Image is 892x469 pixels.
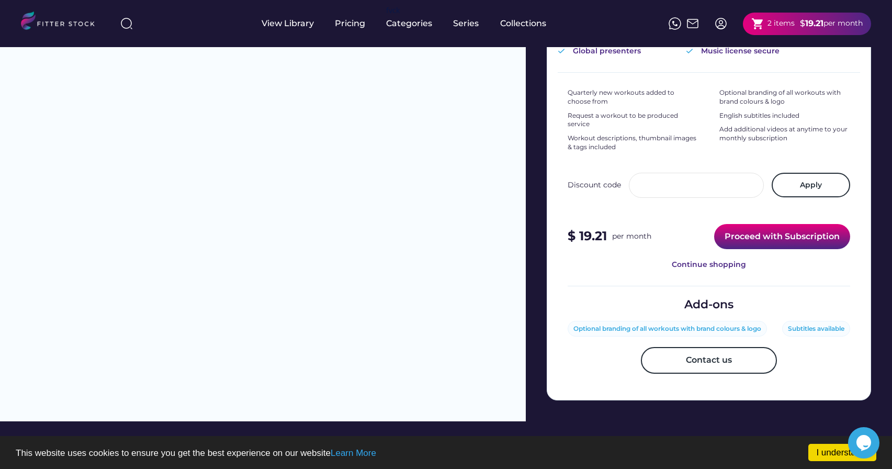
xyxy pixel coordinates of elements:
[568,134,698,152] div: Workout descriptions, thumbnail images & tags included
[573,46,641,57] div: Global presenters
[686,49,693,53] img: Vector%20%282%29.svg
[805,18,823,28] strong: 19.21
[386,18,432,29] div: Categories
[669,17,681,30] img: meteor-icons_whatsapp%20%281%29.svg
[568,111,698,129] div: Request a workout to be produced service
[120,17,133,30] img: search-normal%203.svg
[808,444,876,461] a: I understand!
[719,125,850,143] div: Add additional videos at anytime to your monthly subscription
[684,297,733,313] div: Add-ons
[386,5,400,16] div: fvck
[573,325,761,333] div: Optional branding of all workouts with brand colours & logo
[848,427,882,459] iframe: chat widget
[558,49,565,53] img: Vector%20%282%29.svg
[500,18,546,29] div: Collections
[568,180,621,191] div: Discount code
[719,88,850,106] div: Optional branding of all workouts with brand colours & logo
[788,325,844,333] div: Subtitles available
[686,17,699,30] img: Frame%2051.svg
[823,18,863,29] div: per month
[719,111,799,120] div: English subtitles included
[612,231,651,242] div: per month
[772,173,850,198] button: Apply
[767,18,795,29] div: 2 items
[800,18,805,29] div: $
[331,448,376,458] a: Learn More
[715,17,727,30] img: profile-circle.svg
[568,228,607,243] strong: $ 19.21
[568,88,698,106] div: Quarterly new workouts added to choose from
[262,18,314,29] div: View Library
[21,12,104,33] img: LOGO.svg
[701,46,780,57] div: Music license secure
[714,224,850,249] button: Proceed with Subscription
[751,17,764,30] button: shopping_cart
[672,260,746,270] div: Continue shopping
[641,347,777,373] button: Contact us
[335,18,365,29] div: Pricing
[453,18,479,29] div: Series
[16,449,876,457] p: This website uses cookies to ensure you get the best experience on our website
